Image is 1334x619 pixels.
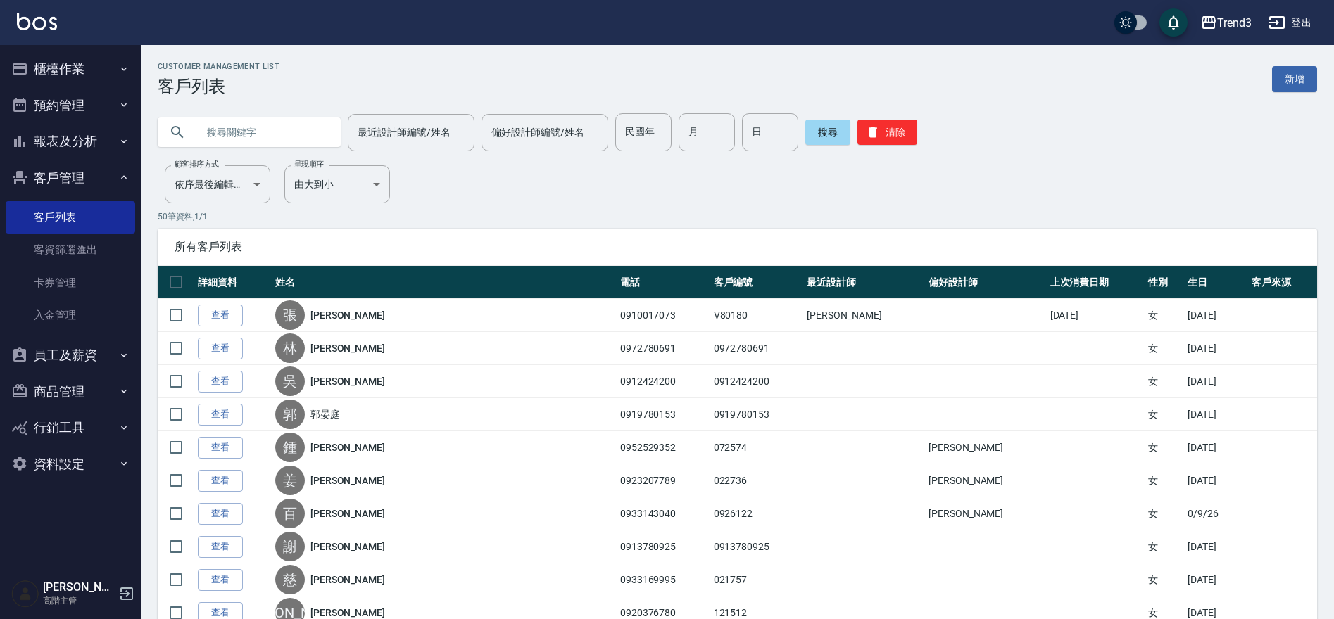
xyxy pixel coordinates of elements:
[310,573,385,587] a: [PERSON_NAME]
[710,365,804,398] td: 0912424200
[310,407,340,421] a: 郭晏庭
[710,431,804,464] td: 072574
[165,165,270,203] div: 依序最後編輯時間
[710,530,804,563] td: 0913780925
[310,506,385,521] a: [PERSON_NAME]
[272,266,617,299] th: 姓名
[310,473,385,487] a: [PERSON_NAME]
[1184,365,1248,398] td: [DATE]
[925,431,1047,464] td: [PERSON_NAME]
[1145,398,1184,431] td: 女
[803,266,925,299] th: 最近設計師
[310,308,385,322] a: [PERSON_NAME]
[275,499,305,528] div: 百
[6,160,135,196] button: 客戶管理
[1184,266,1248,299] th: 生日
[803,299,925,332] td: [PERSON_NAME]
[710,266,804,299] th: 客戶編號
[1195,8,1257,37] button: Trend3
[857,120,917,145] button: 清除
[197,113,329,151] input: 搜尋關鍵字
[6,51,135,87] button: 櫃檯作業
[1184,464,1248,497] td: [DATE]
[6,337,135,374] button: 員工及薪資
[198,503,243,525] a: 查看
[275,300,305,330] div: 張
[1184,530,1248,563] td: [DATE]
[1159,8,1188,37] button: save
[6,267,135,299] a: 卡券管理
[1248,266,1317,299] th: 客戶來源
[617,365,710,398] td: 0912424200
[1145,431,1184,464] td: 女
[158,77,279,96] h3: 客戶列表
[617,398,710,431] td: 0919780153
[198,338,243,359] a: 查看
[1263,10,1317,36] button: 登出
[925,266,1047,299] th: 偏好設計師
[194,266,272,299] th: 詳細資料
[175,240,1300,254] span: 所有客戶列表
[198,404,243,426] a: 查看
[6,234,135,266] a: 客資篩選匯出
[1145,530,1184,563] td: 女
[617,563,710,596] td: 0933169995
[617,464,710,497] td: 0923207789
[175,159,219,170] label: 顧客排序方式
[1145,365,1184,398] td: 女
[1272,66,1317,92] a: 新增
[17,13,57,30] img: Logo
[1145,332,1184,365] td: 女
[710,563,804,596] td: 021757
[1145,464,1184,497] td: 女
[1184,563,1248,596] td: [DATE]
[1184,332,1248,365] td: [DATE]
[1145,299,1184,332] td: 女
[710,398,804,431] td: 0919780153
[198,305,243,326] a: 查看
[1184,497,1248,530] td: 0/9/26
[275,565,305,594] div: 慈
[198,437,243,459] a: 查看
[1145,266,1184,299] th: 性別
[925,464,1047,497] td: [PERSON_NAME]
[617,332,710,365] td: 0972780691
[310,440,385,454] a: [PERSON_NAME]
[1217,14,1252,32] div: Trend3
[275,366,305,396] div: 吳
[158,62,279,71] h2: Customer Management List
[617,266,710,299] th: 電話
[1184,299,1248,332] td: [DATE]
[310,341,385,355] a: [PERSON_NAME]
[310,374,385,388] a: [PERSON_NAME]
[617,431,710,464] td: 0952529352
[1047,299,1145,332] td: [DATE]
[1145,563,1184,596] td: 女
[6,123,135,160] button: 報表及分析
[6,446,135,483] button: 資料設定
[805,120,850,145] button: 搜尋
[617,530,710,563] td: 0913780925
[198,569,243,591] a: 查看
[294,159,324,170] label: 呈現順序
[925,497,1047,530] td: [PERSON_NAME]
[198,371,243,393] a: 查看
[1184,398,1248,431] td: [DATE]
[1047,266,1145,299] th: 上次消費日期
[275,400,305,429] div: 郭
[6,374,135,410] button: 商品管理
[1145,497,1184,530] td: 女
[617,497,710,530] td: 0933143040
[198,536,243,558] a: 查看
[6,299,135,331] a: 入金管理
[198,470,243,492] a: 查看
[43,594,115,607] p: 高階主管
[310,540,385,554] a: [PERSON_NAME]
[710,299,804,332] td: V80180
[617,299,710,332] td: 0910017073
[275,466,305,495] div: 姜
[710,332,804,365] td: 0972780691
[6,409,135,446] button: 行銷工具
[6,201,135,234] a: 客戶列表
[284,165,390,203] div: 由大到小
